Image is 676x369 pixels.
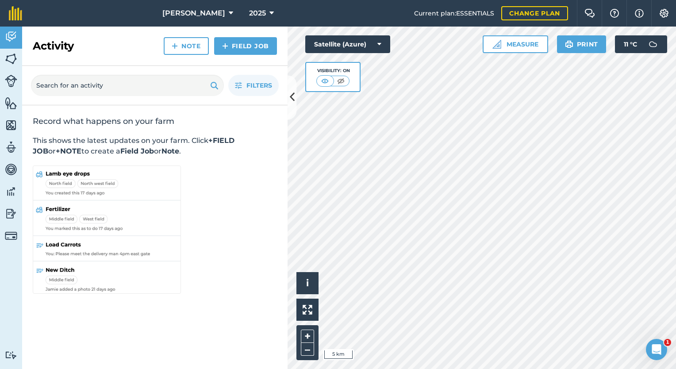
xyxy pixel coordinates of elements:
input: Search for an activity [31,75,224,96]
button: 11 °C [615,35,667,53]
img: svg+xml;base64,PD94bWwgdmVyc2lvbj0iMS4wIiBlbmNvZGluZz0idXRmLTgiPz4KPCEtLSBHZW5lcmF0b3I6IEFkb2JlIE... [5,163,17,176]
img: Two speech bubbles overlapping with the left bubble in the forefront [584,9,595,18]
img: svg+xml;base64,PHN2ZyB4bWxucz0iaHR0cDovL3d3dy53My5vcmcvMjAwMC9zdmciIHdpZHRoPSI1NiIgaGVpZ2h0PSI2MC... [5,119,17,132]
span: i [306,277,309,288]
p: This shows the latest updates on your farm. Click or to create a or . [33,135,277,157]
strong: +NOTE [56,147,81,155]
span: [PERSON_NAME] [162,8,225,19]
iframe: Intercom live chat [646,339,667,360]
a: Note [164,37,209,55]
img: A cog icon [659,9,669,18]
img: svg+xml;base64,PD94bWwgdmVyc2lvbj0iMS4wIiBlbmNvZGluZz0idXRmLTgiPz4KPCEtLSBHZW5lcmF0b3I6IEFkb2JlIE... [5,230,17,242]
button: Filters [228,75,279,96]
button: i [296,272,319,294]
img: svg+xml;base64,PD94bWwgdmVyc2lvbj0iMS4wIiBlbmNvZGluZz0idXRmLTgiPz4KPCEtLSBHZW5lcmF0b3I6IEFkb2JlIE... [644,35,662,53]
img: A question mark icon [609,9,620,18]
img: svg+xml;base64,PD94bWwgdmVyc2lvbj0iMS4wIiBlbmNvZGluZz0idXRmLTgiPz4KPCEtLSBHZW5lcmF0b3I6IEFkb2JlIE... [5,351,17,359]
button: Measure [483,35,548,53]
img: svg+xml;base64,PHN2ZyB4bWxucz0iaHR0cDovL3d3dy53My5vcmcvMjAwMC9zdmciIHdpZHRoPSI1MCIgaGVpZ2h0PSI0MC... [319,77,330,85]
img: svg+xml;base64,PD94bWwgdmVyc2lvbj0iMS4wIiBlbmNvZGluZz0idXRmLTgiPz4KPCEtLSBHZW5lcmF0b3I6IEFkb2JlIE... [5,207,17,220]
span: Current plan : ESSENTIALS [414,8,494,18]
img: svg+xml;base64,PHN2ZyB4bWxucz0iaHR0cDovL3d3dy53My5vcmcvMjAwMC9zdmciIHdpZHRoPSI1MCIgaGVpZ2h0PSI0MC... [335,77,346,85]
img: svg+xml;base64,PD94bWwgdmVyc2lvbj0iMS4wIiBlbmNvZGluZz0idXRmLTgiPz4KPCEtLSBHZW5lcmF0b3I6IEFkb2JlIE... [5,75,17,87]
button: Print [557,35,607,53]
img: svg+xml;base64,PHN2ZyB4bWxucz0iaHR0cDovL3d3dy53My5vcmcvMjAwMC9zdmciIHdpZHRoPSI1NiIgaGVpZ2h0PSI2MC... [5,96,17,110]
div: Visibility: On [316,67,350,74]
img: svg+xml;base64,PHN2ZyB4bWxucz0iaHR0cDovL3d3dy53My5vcmcvMjAwMC9zdmciIHdpZHRoPSIxNyIgaGVpZ2h0PSIxNy... [635,8,644,19]
img: Four arrows, one pointing top left, one top right, one bottom right and the last bottom left [303,305,312,315]
img: svg+xml;base64,PD94bWwgdmVyc2lvbj0iMS4wIiBlbmNvZGluZz0idXRmLTgiPz4KPCEtLSBHZW5lcmF0b3I6IEFkb2JlIE... [5,30,17,43]
h2: Activity [33,39,74,53]
img: svg+xml;base64,PHN2ZyB4bWxucz0iaHR0cDovL3d3dy53My5vcmcvMjAwMC9zdmciIHdpZHRoPSIxNCIgaGVpZ2h0PSIyNC... [172,41,178,51]
img: svg+xml;base64,PD94bWwgdmVyc2lvbj0iMS4wIiBlbmNvZGluZz0idXRmLTgiPz4KPCEtLSBHZW5lcmF0b3I6IEFkb2JlIE... [5,141,17,154]
span: 11 ° C [624,35,637,53]
span: 1 [664,339,671,346]
img: Ruler icon [492,40,501,49]
a: Field Job [214,37,277,55]
button: + [301,330,314,343]
strong: Field Job [120,147,154,155]
span: 2025 [249,8,266,19]
img: svg+xml;base64,PD94bWwgdmVyc2lvbj0iMS4wIiBlbmNvZGluZz0idXRmLTgiPz4KPCEtLSBHZW5lcmF0b3I6IEFkb2JlIE... [5,185,17,198]
a: Change plan [501,6,568,20]
button: Satellite (Azure) [305,35,390,53]
strong: Note [161,147,179,155]
span: Filters [246,81,272,90]
img: svg+xml;base64,PHN2ZyB4bWxucz0iaHR0cDovL3d3dy53My5vcmcvMjAwMC9zdmciIHdpZHRoPSI1NiIgaGVpZ2h0PSI2MC... [5,52,17,65]
h2: Record what happens on your farm [33,116,277,127]
img: svg+xml;base64,PHN2ZyB4bWxucz0iaHR0cDovL3d3dy53My5vcmcvMjAwMC9zdmciIHdpZHRoPSIxNCIgaGVpZ2h0PSIyNC... [222,41,228,51]
img: svg+xml;base64,PHN2ZyB4bWxucz0iaHR0cDovL3d3dy53My5vcmcvMjAwMC9zdmciIHdpZHRoPSIxOSIgaGVpZ2h0PSIyNC... [565,39,573,50]
img: fieldmargin Logo [9,6,22,20]
button: – [301,343,314,356]
img: svg+xml;base64,PHN2ZyB4bWxucz0iaHR0cDovL3d3dy53My5vcmcvMjAwMC9zdmciIHdpZHRoPSIxOSIgaGVpZ2h0PSIyNC... [210,80,219,91]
